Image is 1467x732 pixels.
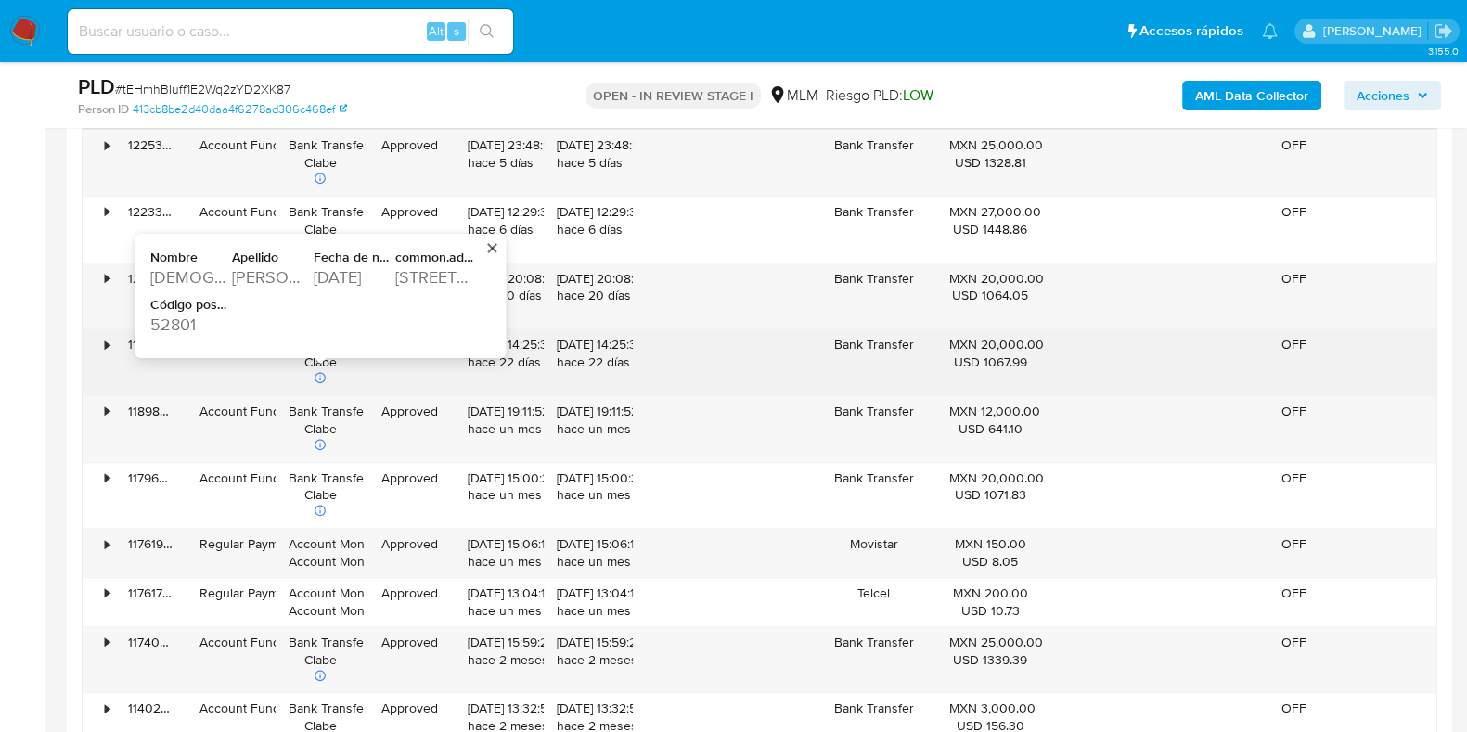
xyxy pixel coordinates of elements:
[903,84,933,106] span: LOW
[1357,81,1409,110] span: Acciones
[133,101,347,118] a: 413cb8be2d40daa4f6278ad306c468ef
[429,22,444,40] span: Alt
[1195,81,1308,110] b: AML Data Collector
[1182,81,1321,110] button: AML Data Collector
[1434,21,1453,41] a: Salir
[78,101,129,118] b: Person ID
[826,85,933,106] span: Riesgo PLD:
[1344,81,1441,110] button: Acciones
[586,83,761,109] p: OPEN - IN REVIEW STAGE I
[1139,21,1243,41] span: Accesos rápidos
[68,19,513,44] input: Buscar usuario o caso...
[768,85,818,106] div: MLM
[115,80,290,98] span: # tEHmhBIuff1E2Wq2zYD2XK87
[468,19,506,45] button: search-icon
[1322,22,1427,40] p: carlos.soto@mercadolibre.com.mx
[454,22,459,40] span: s
[1427,44,1458,58] span: 3.155.0
[78,71,115,101] b: PLD
[1262,23,1278,39] a: Notificaciones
